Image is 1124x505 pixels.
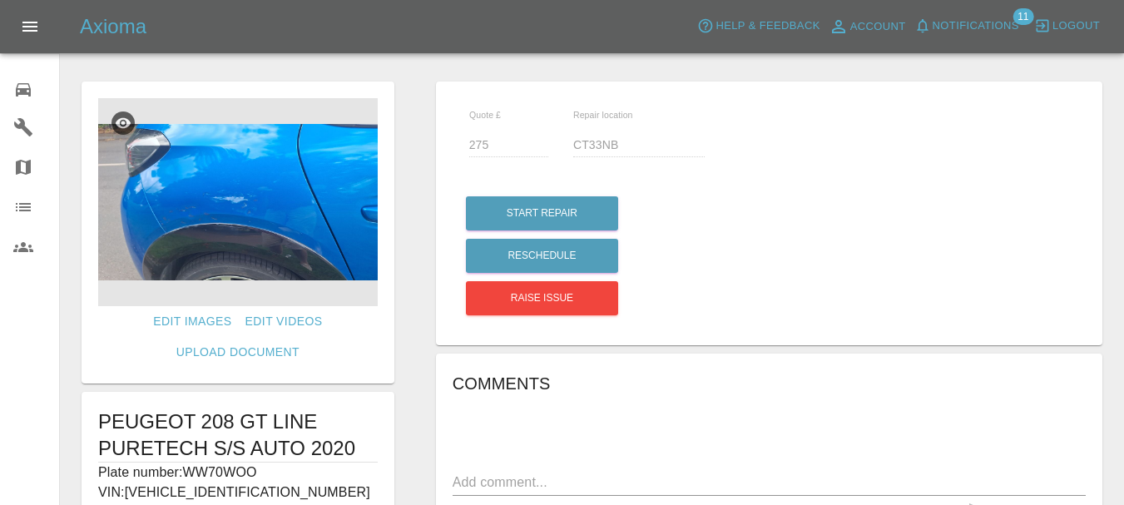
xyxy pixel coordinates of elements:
[466,281,618,315] button: Raise issue
[239,306,329,337] a: Edit Videos
[466,196,618,230] button: Start Repair
[98,408,378,462] h1: PEUGEOT 208 GT LINE PURETECH S/S AUTO 2020
[80,13,146,40] h5: Axioma
[693,13,824,39] button: Help & Feedback
[453,370,1086,397] h6: Comments
[850,17,906,37] span: Account
[98,98,378,306] img: 0ec0f998-ec10-4392-9bb8-b0394a06f546
[170,337,306,368] a: Upload Document
[98,463,378,483] p: Plate number: WW70WOO
[910,13,1023,39] button: Notifications
[1030,13,1104,39] button: Logout
[466,239,618,273] button: Reschedule
[715,17,819,36] span: Help & Feedback
[10,7,50,47] button: Open drawer
[98,483,378,503] p: VIN: [VEHICLE_IDENTIFICATION_NUMBER]
[1052,17,1100,36] span: Logout
[573,110,633,120] span: Repair location
[146,306,238,337] a: Edit Images
[824,13,910,40] a: Account
[1013,8,1033,25] span: 11
[469,110,501,120] span: Quote £
[933,17,1019,36] span: Notifications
